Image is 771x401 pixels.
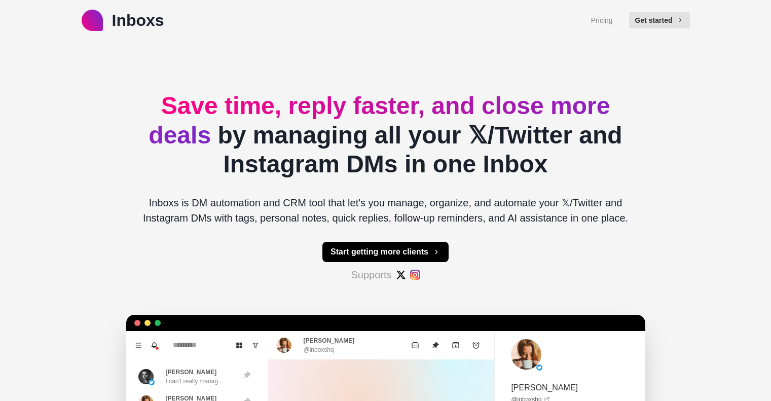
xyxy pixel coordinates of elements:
[231,337,247,353] button: Board View
[82,10,103,31] img: logo
[410,270,420,280] img: #
[82,8,164,32] a: logoInboxs
[138,369,154,384] img: picture
[134,195,637,226] p: Inboxs is DM automation and CRM tool that let's you manage, organize, and automate your 𝕏/Twitter...
[425,335,446,355] button: Unpin
[322,242,449,262] button: Start getting more clients
[146,337,163,353] button: Notifications
[446,335,466,355] button: Archive
[149,92,610,149] span: Save time, reply faster, and close more deals
[629,12,690,28] button: Get started
[166,377,224,386] p: I can't really manag...
[276,338,291,353] img: picture
[511,382,578,394] p: [PERSON_NAME]
[247,337,264,353] button: Show unread conversations
[466,335,486,355] button: Add reminder
[304,345,334,354] p: @inboxshq
[405,335,425,355] button: Mark as unread
[149,379,155,385] img: picture
[591,15,613,26] a: Pricing
[304,336,355,345] p: [PERSON_NAME]
[511,339,541,370] img: picture
[112,8,164,32] p: Inboxs
[130,337,146,353] button: Menu
[351,267,391,282] p: Supports
[134,91,637,179] h2: by managing all your 𝕏/Twitter and Instagram DMs in one Inbox
[536,364,542,371] img: picture
[166,368,217,377] p: [PERSON_NAME]
[396,270,406,280] img: #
